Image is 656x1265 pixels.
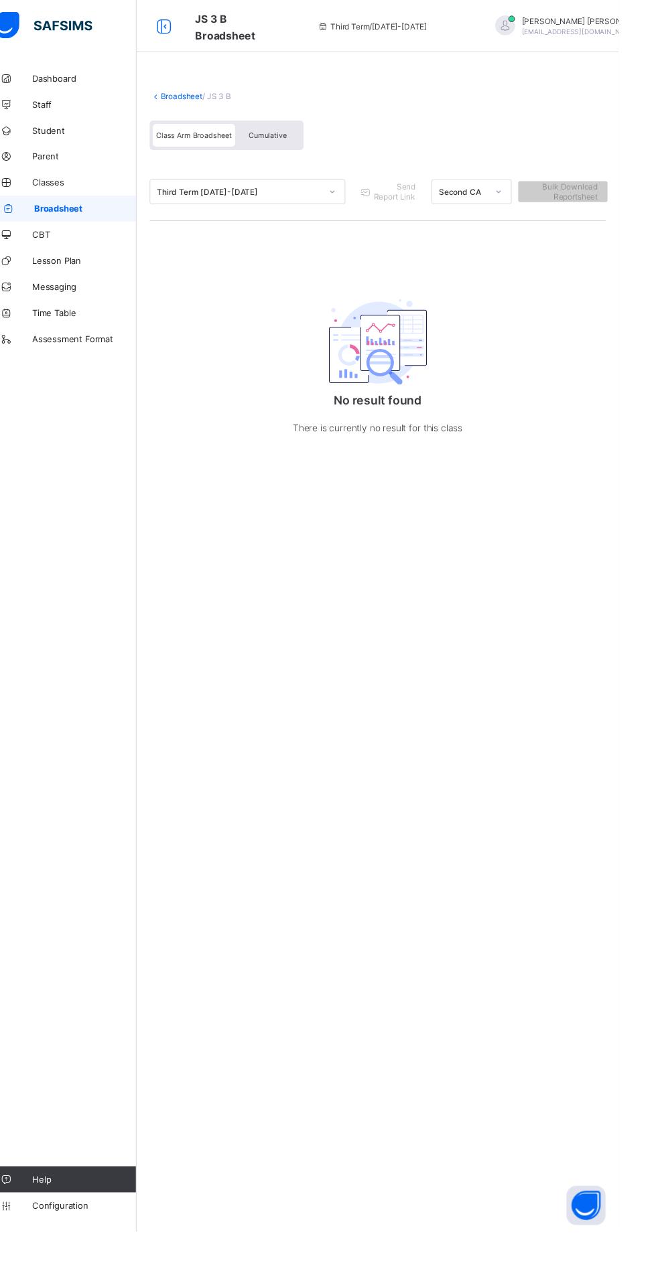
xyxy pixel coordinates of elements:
span: session/term information [346,22,459,32]
div: Second CA [471,192,521,202]
span: Assessment Format [54,343,161,354]
span: Bulk Download Reportsheet [563,187,635,207]
span: Broadsheet [56,209,161,220]
span: Dashboard [54,75,161,86]
img: classEmptyState.7d4ec5dc6d57f4e1adfd249b62c1c528.svg [358,307,459,396]
span: Send Report Link [403,187,448,207]
span: Staff [54,102,161,113]
span: Time Table [54,316,161,327]
span: Lesson Plan [54,263,161,273]
p: There is currently no result for this class [275,431,543,448]
span: Help [54,1206,160,1217]
span: Configuration [54,1233,160,1244]
span: Messaging [54,289,161,300]
div: No result found [275,271,543,475]
button: Open asap [602,1218,643,1258]
span: / JS 3 B [228,94,258,104]
img: safsims [12,12,115,40]
span: Cumulative [276,135,315,144]
span: Parent [54,155,161,166]
span: Student [54,129,161,139]
span: Classes [54,182,161,193]
span: Class Arm Broadsheet [181,135,259,144]
div: Third Term [DATE]-[DATE] [182,192,350,202]
a: Broadsheet [186,94,228,104]
span: Class Arm Broadsheet [221,13,283,44]
span: CBT [54,236,161,246]
p: No result found [275,404,543,418]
